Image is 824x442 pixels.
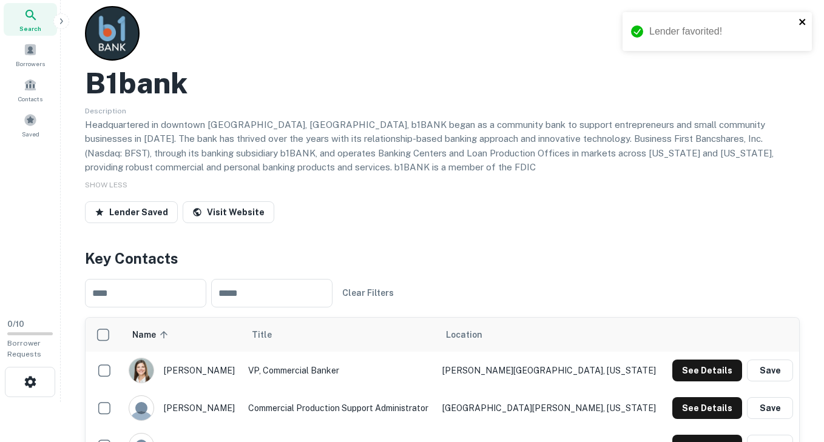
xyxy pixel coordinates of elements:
a: Contacts [4,73,57,106]
button: See Details [672,360,742,381]
button: Clear Filters [337,282,399,304]
span: Name [132,327,172,342]
h2: B1bank [85,65,187,101]
span: SHOW LESS [85,181,127,189]
span: Location [446,327,482,342]
td: [GEOGRAPHIC_DATA][PERSON_NAME], [US_STATE] [436,389,664,427]
img: 9c8pery4andzj6ohjkjp54ma2 [129,396,154,420]
a: Visit Website [183,201,274,223]
td: [PERSON_NAME][GEOGRAPHIC_DATA], [US_STATE] [436,352,664,389]
div: [PERSON_NAME] [129,395,236,421]
a: Borrowers [4,38,57,71]
span: Description [85,107,126,115]
span: Saved [22,129,39,139]
a: Saved [4,109,57,141]
span: Borrowers [16,59,45,69]
span: Search [19,24,41,33]
td: Commercial Production Support Administrator [242,389,437,427]
button: Save [747,360,793,381]
p: Headquartered in downtown [GEOGRAPHIC_DATA], [GEOGRAPHIC_DATA], b1BANK began as a community bank ... [85,118,800,175]
span: 0 / 10 [7,320,24,329]
th: Location [436,318,664,352]
h4: Key Contacts [85,247,800,269]
span: Borrower Requests [7,339,41,358]
img: 1579795941970 [129,358,154,383]
button: Lender Saved [85,201,178,223]
th: Title [242,318,437,352]
span: Contacts [18,94,42,104]
div: [PERSON_NAME] [129,358,236,383]
th: Name [123,318,242,352]
button: See Details [672,397,742,419]
a: Search [4,3,57,36]
button: Save [747,397,793,419]
div: Lender favorited! [649,24,795,39]
span: Title [252,327,288,342]
iframe: Chat Widget [763,345,824,403]
td: VP, Commercial Banker [242,352,437,389]
button: close [799,17,807,28]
